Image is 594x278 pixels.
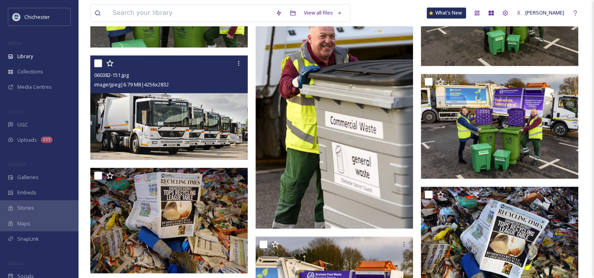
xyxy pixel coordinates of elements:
[8,260,24,266] span: SOCIALS
[300,5,346,20] a: View all files
[421,74,578,179] img: Page 15 - 060648-2242.jpg
[512,5,568,20] a: [PERSON_NAME]
[94,81,169,88] span: image/jpeg | 6.79 MB | 4256 x 2832
[17,204,34,212] span: Stories
[90,55,248,160] img: 060382-151.jpg
[8,109,25,115] span: COLLECT
[109,4,272,22] input: Search your library
[8,161,26,167] span: WIDGETS
[24,13,50,20] span: Chichester
[90,168,248,273] img: newspaper031.JPG
[17,220,30,227] span: Maps
[17,235,39,243] span: SnapLink
[17,53,33,60] span: Library
[8,40,22,46] span: MEDIA
[17,68,43,75] span: Collections
[17,174,38,181] span: Galleries
[17,83,52,91] span: Media Centres
[13,13,20,21] img: Logo_of_Chichester_District_Council.png
[17,189,37,196] span: Embeds
[17,136,37,144] span: Uploads
[17,121,28,128] span: UGC
[41,137,53,143] div: 233
[525,9,564,16] span: [PERSON_NAME]
[427,7,466,18] a: What's New
[94,71,129,79] span: 060382-151.jpg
